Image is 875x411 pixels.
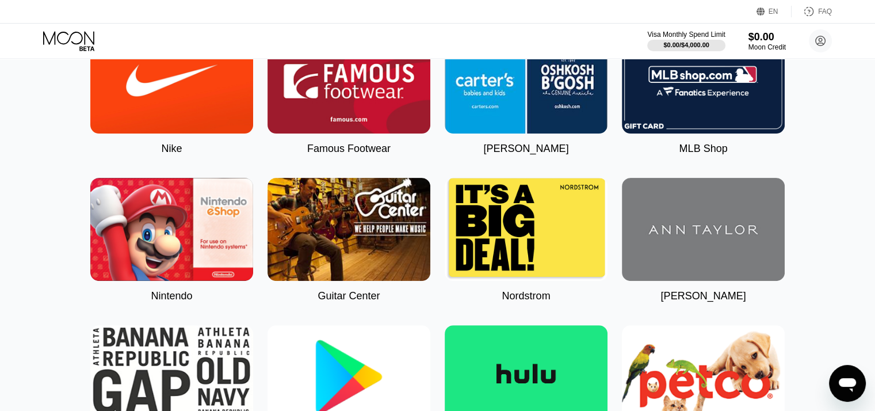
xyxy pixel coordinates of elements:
div: Visa Monthly Spend Limit$0.00/$4,000.00 [647,31,725,51]
div: $0.00Moon Credit [748,31,786,51]
div: FAQ [792,6,832,17]
div: FAQ [818,7,832,16]
div: $0.00 [748,31,786,43]
div: Nordstrom [502,290,550,302]
iframe: Button to launch messaging window [829,365,866,402]
div: MLB Shop [679,143,727,155]
div: Visa Monthly Spend Limit [647,31,725,39]
div: $0.00 / $4,000.00 [663,41,709,48]
div: [PERSON_NAME] [483,143,568,155]
div: EN [756,6,792,17]
div: Nintendo [151,290,192,302]
div: Moon Credit [748,43,786,51]
div: EN [769,7,778,16]
div: Nike [161,143,182,155]
div: Famous Footwear [307,143,391,155]
div: [PERSON_NAME] [660,290,746,302]
div: Guitar Center [318,290,380,302]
